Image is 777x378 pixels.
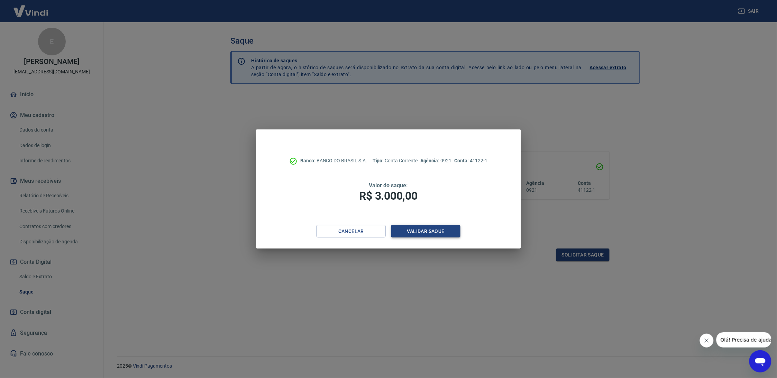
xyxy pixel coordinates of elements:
[4,5,58,10] span: Olá! Precisa de ajuda?
[369,182,408,189] span: Valor do saque:
[300,157,367,164] p: BANCO DO BRASIL S.A.
[420,158,441,163] span: Agência:
[359,189,418,202] span: R$ 3.000,00
[300,158,317,163] span: Banco:
[391,225,460,238] button: Validar saque
[373,158,385,163] span: Tipo:
[454,158,470,163] span: Conta:
[454,157,487,164] p: 41122-1
[749,350,771,372] iframe: Botão para abrir a janela de mensagens
[420,157,451,164] p: 0921
[716,332,771,348] iframe: Mensagem da empresa
[373,157,418,164] p: Conta Corrente
[700,334,714,348] iframe: Fechar mensagem
[317,225,386,238] button: Cancelar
